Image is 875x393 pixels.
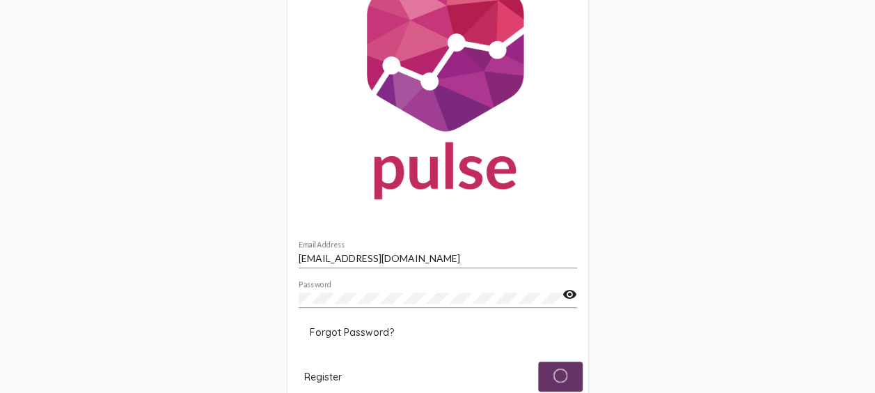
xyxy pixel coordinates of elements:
[299,320,405,345] button: Forgot Password?
[304,371,342,383] span: Register
[562,286,577,303] mat-icon: visibility
[310,326,394,339] span: Forgot Password?
[293,362,353,392] button: Register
